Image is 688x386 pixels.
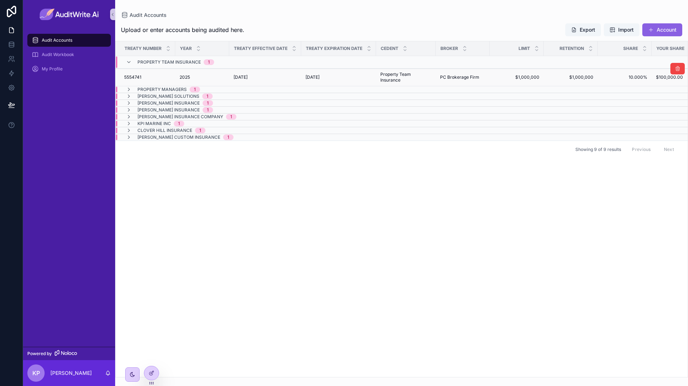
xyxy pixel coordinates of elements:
span: Clover Hill Insurance [137,128,192,133]
a: [DATE] [234,74,297,80]
p: [PERSON_NAME] [50,369,92,377]
div: 1 [207,93,208,99]
span: Audit Accounts [42,37,72,43]
span: Your Share [656,46,684,51]
span: Treaty Expiration Date [306,46,362,51]
a: PC Brokerage Firm [440,74,485,80]
span: Year [180,46,192,51]
span: Treaty Number [125,46,162,51]
button: Import [604,23,639,36]
span: Limit [519,46,530,51]
a: Audit Accounts [27,34,111,47]
span: [DATE] [305,74,320,80]
div: 1 [230,114,232,120]
span: $100,000.00 [656,74,683,80]
span: [PERSON_NAME] Custom Insurance [137,134,220,140]
span: Import [618,26,634,33]
div: 1 [207,100,209,106]
span: 2025 [180,74,190,80]
span: Audit Accounts [130,12,167,19]
a: Powered by [23,347,115,360]
a: $1,000,000 [548,74,593,80]
button: Account [642,23,682,36]
a: [DATE] [305,74,372,80]
span: 5554741 [124,74,141,80]
button: Export [565,23,601,36]
span: Property Managers [137,87,187,92]
span: My Profile [42,66,63,72]
span: Cedent [381,46,398,51]
span: Audit Workbook [42,52,74,58]
span: KP [32,369,40,377]
a: $1,000,000 [494,74,539,80]
a: Audit Workbook [27,48,111,61]
span: Share [623,46,638,51]
div: scrollable content [23,29,115,85]
span: [PERSON_NAME] Insurance [137,100,200,106]
a: My Profile [27,63,111,75]
span: Broker [440,46,458,51]
span: [PERSON_NAME] Solutions [137,93,199,99]
span: Treaty Effective Date [234,46,288,51]
a: Property Team Insurance [380,72,431,83]
div: 1 [208,59,210,65]
span: [PERSON_NAME] Insurance [137,107,200,113]
div: 1 [227,134,229,140]
div: 1 [194,87,196,92]
span: Property Team Insurance [137,59,201,65]
span: Powered by [27,351,52,357]
span: PC Brokerage Firm [440,74,479,80]
div: 1 [207,107,209,113]
span: Showing 9 of 9 results [575,147,621,152]
span: KPI Marine Inc [137,121,171,127]
span: [PERSON_NAME] Insurance Company [137,114,223,120]
a: 5554741 [124,74,171,80]
a: Audit Accounts [121,12,167,19]
div: 1 [199,128,201,133]
span: Upload or enter accounts being audited here. [121,26,244,34]
a: 10.000% [602,74,647,80]
a: 2025 [180,74,225,80]
span: Retention [560,46,584,51]
img: App logo [40,9,99,20]
div: 1 [178,121,180,127]
span: [DATE] [234,74,248,80]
